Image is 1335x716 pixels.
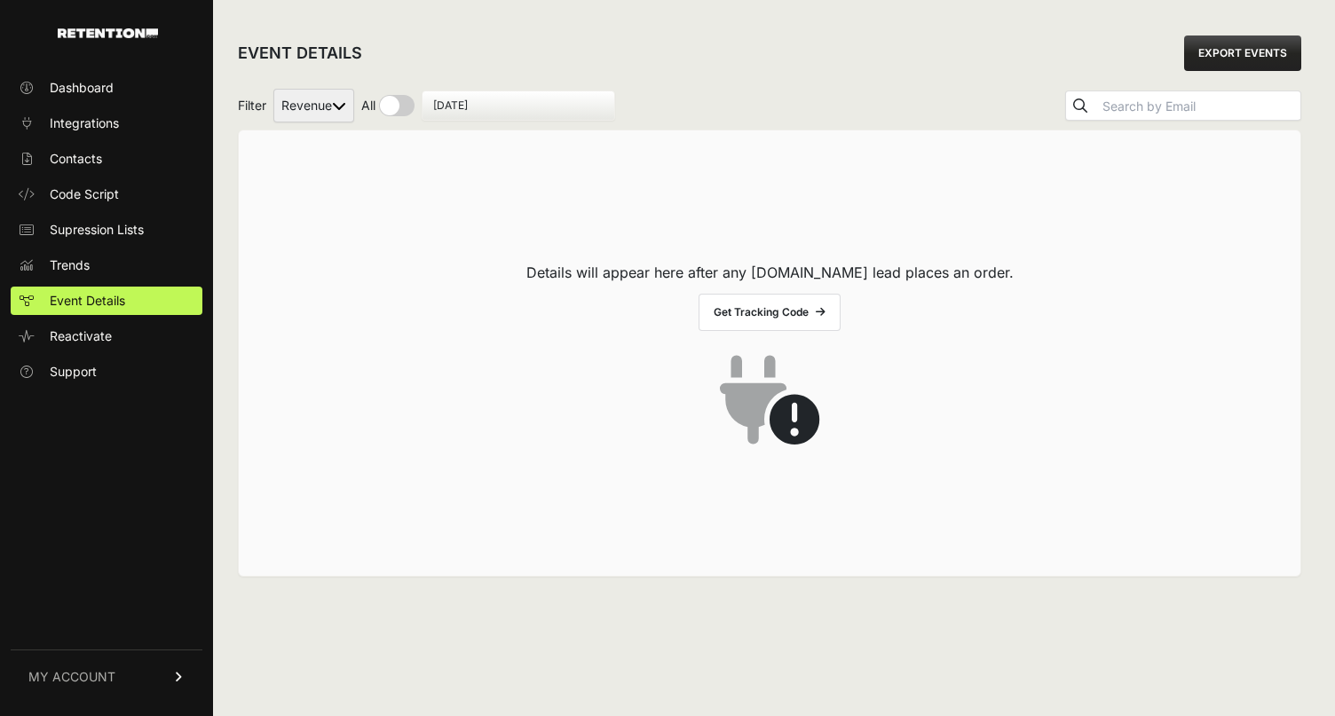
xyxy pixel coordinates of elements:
[50,150,102,168] span: Contacts
[1184,35,1301,71] a: EXPORT EVENTS
[50,327,112,345] span: Reactivate
[11,109,202,138] a: Integrations
[11,287,202,315] a: Event Details
[11,145,202,173] a: Contacts
[1099,94,1300,119] input: Search by Email
[11,251,202,279] a: Trends
[238,41,362,66] h2: EVENT DETAILS
[28,668,115,686] span: MY ACCOUNT
[50,221,144,239] span: Supression Lists
[11,322,202,350] a: Reactivate
[50,292,125,310] span: Event Details
[11,216,202,244] a: Supression Lists
[58,28,158,38] img: Retention.com
[11,649,202,704] a: MY ACCOUNT
[50,256,90,274] span: Trends
[11,180,202,209] a: Code Script
[50,114,119,132] span: Integrations
[238,97,266,114] span: Filter
[11,74,202,102] a: Dashboard
[699,294,841,331] a: Get Tracking Code
[50,79,114,97] span: Dashboard
[50,185,119,203] span: Code Script
[11,358,202,386] a: Support
[526,262,1014,283] p: Details will appear here after any [DOMAIN_NAME] lead places an order.
[50,363,97,381] span: Support
[273,89,354,122] select: Filter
